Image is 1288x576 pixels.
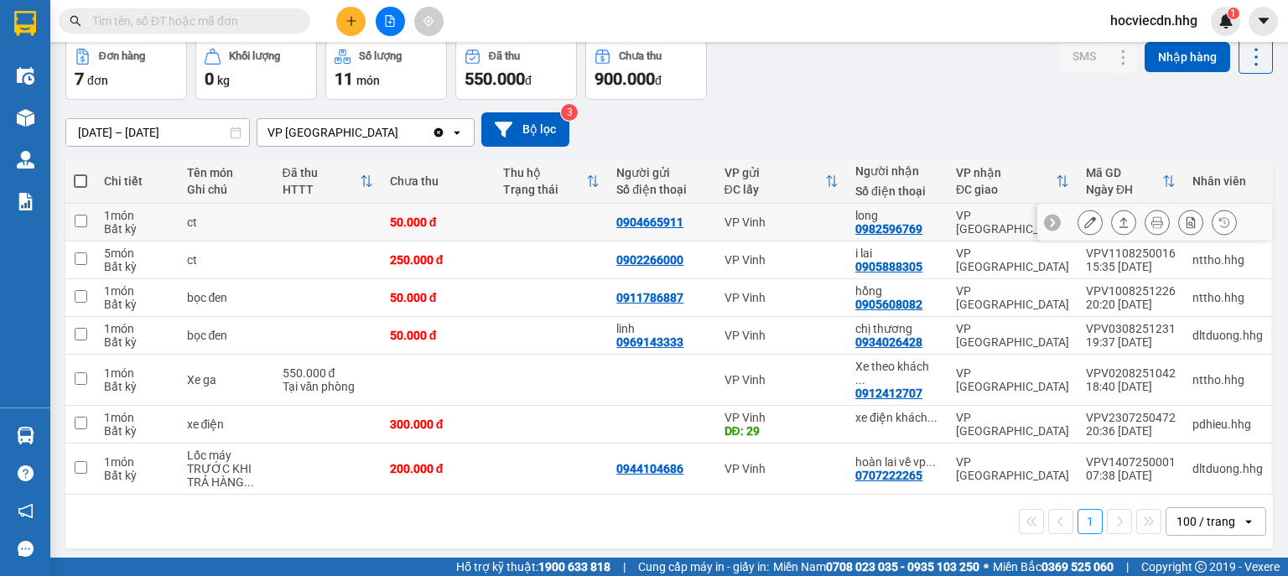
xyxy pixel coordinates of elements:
[18,503,34,519] span: notification
[984,563,989,570] span: ⚪️
[87,74,108,87] span: đơn
[724,411,839,424] div: VP Vinh
[1086,260,1176,273] div: 15:35 [DATE]
[465,69,525,89] span: 550.000
[1256,13,1271,29] span: caret-down
[32,56,153,100] span: 42 [PERSON_NAME] - Vinh - [GEOGRAPHIC_DATA]
[619,50,662,62] div: Chưa thu
[423,15,434,27] span: aim
[283,183,360,196] div: HTTT
[956,246,1069,273] div: VP [GEOGRAPHIC_DATA]
[104,246,170,260] div: 5 món
[855,373,865,387] span: ...
[1059,41,1109,71] button: SMS
[92,12,290,30] input: Tìm tên, số ĐT hoặc mã đơn
[52,122,137,158] strong: PHIẾU GỬI HÀNG
[1218,13,1233,29] img: icon-new-feature
[283,380,373,393] div: Tại văn phòng
[104,174,170,188] div: Chi tiết
[66,119,249,146] input: Select a date range.
[585,39,707,100] button: Chưa thu900.000đ
[855,164,939,178] div: Người nhận
[956,366,1069,393] div: VP [GEOGRAPHIC_DATA]
[450,126,464,139] svg: open
[956,322,1069,349] div: VP [GEOGRAPHIC_DATA]
[104,222,170,236] div: Bất kỳ
[495,159,608,204] th: Toggle SortBy
[104,366,170,380] div: 1 món
[1086,322,1176,335] div: VPV0308251231
[390,215,486,229] div: 50.000 đ
[503,183,586,196] div: Trạng thái
[525,74,532,87] span: đ
[1230,8,1236,19] span: 1
[724,253,839,267] div: VP Vinh
[616,322,707,335] div: linh
[345,15,357,27] span: plus
[1086,335,1176,349] div: 19:37 [DATE]
[104,469,170,482] div: Bất kỳ
[18,541,34,557] span: message
[390,329,486,342] div: 50.000 đ
[855,335,922,349] div: 0934026428
[359,50,402,62] div: Số lượng
[1086,284,1176,298] div: VPV1008251226
[855,246,939,260] div: i lai
[956,166,1056,179] div: VP nhận
[1086,183,1162,196] div: Ngày ĐH
[1086,366,1176,380] div: VPV0208251042
[414,7,444,36] button: aim
[274,159,382,204] th: Toggle SortBy
[283,366,373,380] div: 550.000 đ
[17,67,34,85] img: warehouse-icon
[623,558,626,576] span: |
[616,166,707,179] div: Người gửi
[773,558,979,576] span: Miền Nam
[17,427,34,444] img: warehouse-icon
[927,411,937,424] span: ...
[616,291,683,304] div: 0911786887
[104,424,170,438] div: Bất kỳ
[104,455,170,469] div: 1 món
[1086,411,1176,424] div: VPV2307250472
[42,17,148,53] strong: HÃNG XE HẢI HOÀNG GIA
[655,74,662,87] span: đ
[481,112,569,147] button: Bộ lọc
[724,462,839,475] div: VP Vinh
[1097,10,1211,31] span: hocviecdn.hhg
[1192,329,1263,342] div: dltduong.hhg
[104,284,170,298] div: 1 món
[616,335,683,349] div: 0969143333
[104,335,170,349] div: Bất kỳ
[104,322,170,335] div: 1 món
[1145,42,1230,72] button: Nhập hàng
[956,284,1069,311] div: VP [GEOGRAPHIC_DATA]
[1176,513,1235,530] div: 100 / trang
[595,69,655,89] span: 900.000
[390,253,486,267] div: 250.000 đ
[455,39,577,100] button: Đã thu550.000đ
[390,174,486,188] div: Chưa thu
[335,69,353,89] span: 11
[956,209,1069,236] div: VP [GEOGRAPHIC_DATA]
[187,449,266,462] div: Lốc máy
[187,183,266,196] div: Ghi chú
[826,560,979,573] strong: 0708 023 035 - 0935 103 250
[855,284,939,298] div: hồng
[104,380,170,393] div: Bất kỳ
[956,411,1069,438] div: VP [GEOGRAPHIC_DATA]
[356,74,380,87] span: món
[104,260,170,273] div: Bất kỳ
[1249,7,1278,36] button: caret-down
[1086,166,1162,179] div: Mã GD
[104,209,170,222] div: 1 món
[855,184,939,198] div: Số điện thoại
[1041,560,1114,573] strong: 0369 525 060
[956,183,1056,196] div: ĐC giao
[1111,210,1136,235] div: Giao hàng
[855,387,922,400] div: 0912412707
[855,298,922,311] div: 0905608082
[229,50,280,62] div: Khối lượng
[283,166,360,179] div: Đã thu
[724,329,839,342] div: VP Vinh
